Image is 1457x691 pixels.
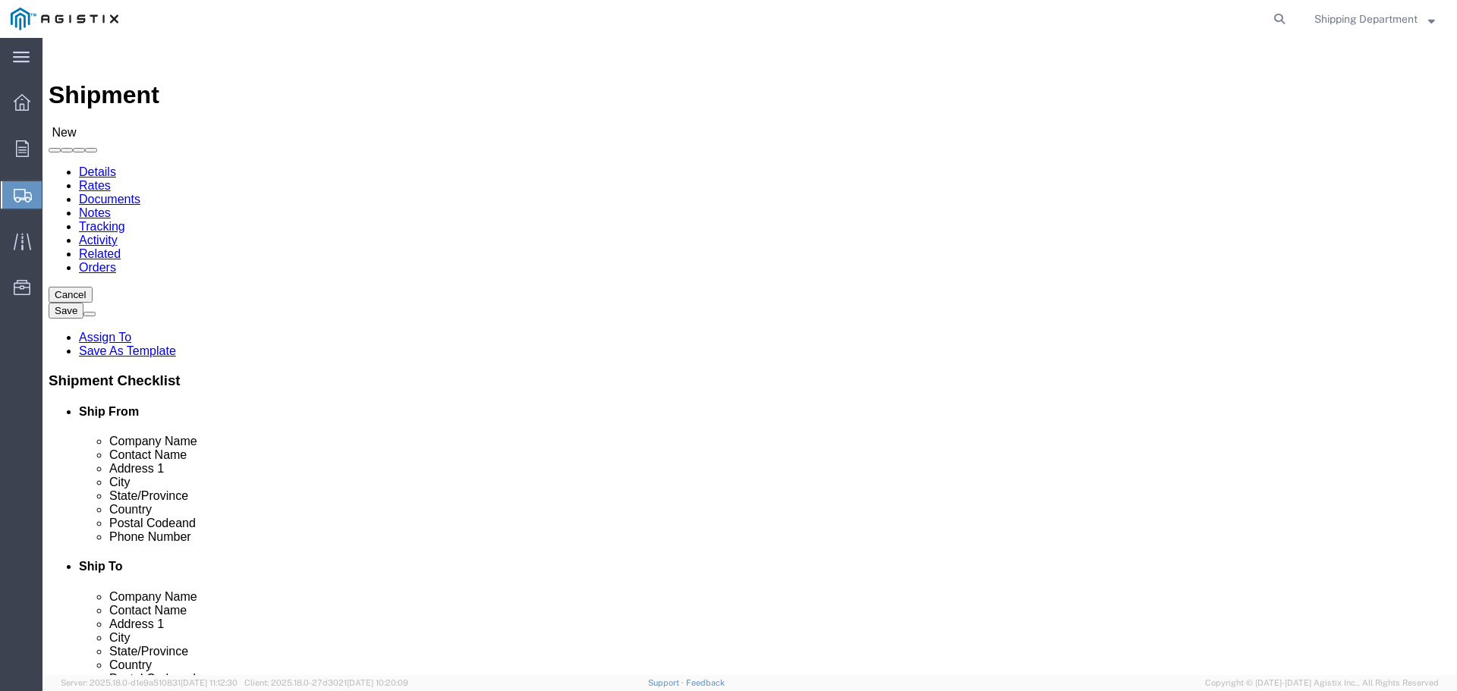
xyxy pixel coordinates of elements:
span: Server: 2025.18.0-d1e9a510831 [61,678,238,687]
span: Copyright © [DATE]-[DATE] Agistix Inc., All Rights Reserved [1205,677,1439,689]
span: [DATE] 11:12:30 [181,678,238,687]
span: Client: 2025.18.0-27d3021 [244,678,408,687]
a: Feedback [686,678,725,687]
img: logo [11,8,118,30]
span: [DATE] 10:20:09 [347,678,408,687]
a: Support [648,678,686,687]
iframe: FS Legacy Container [42,38,1457,675]
button: Shipping Department [1314,10,1436,28]
span: Shipping Department [1314,11,1418,27]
